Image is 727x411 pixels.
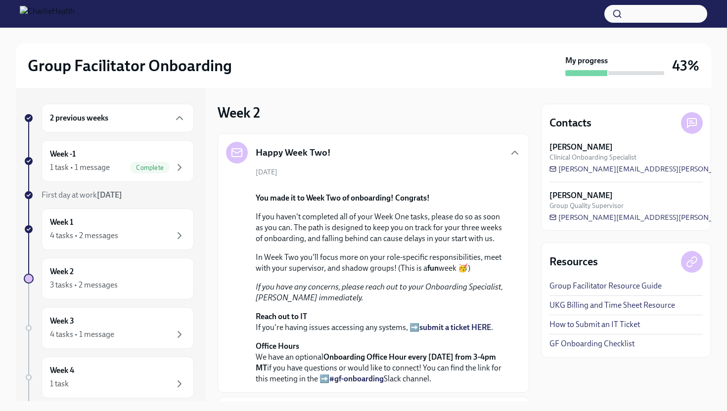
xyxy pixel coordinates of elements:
[50,113,108,123] h6: 2 previous weeks
[50,280,118,290] div: 3 tasks • 2 messages
[50,217,73,228] h6: Week 1
[549,254,598,269] h4: Resources
[97,190,122,200] strong: [DATE]
[50,162,110,173] div: 1 task • 1 message
[50,365,74,376] h6: Week 4
[549,116,591,130] h4: Contacts
[672,57,699,75] h3: 43%
[549,142,613,153] strong: [PERSON_NAME]
[218,104,260,122] h3: Week 2
[24,208,194,250] a: Week 14 tasks • 2 messages
[549,338,635,349] a: GF Onboarding Checklist
[50,230,118,241] div: 4 tasks • 2 messages
[24,140,194,182] a: Week -11 task • 1 messageComplete
[50,266,74,277] h6: Week 2
[24,357,194,398] a: Week 41 task
[549,300,675,311] a: UKG Billing and Time Sheet Resource
[256,312,307,321] strong: Reach out to IT
[256,146,331,159] h5: Happy Week Two!
[42,104,194,132] div: 2 previous weeks
[130,164,170,171] span: Complete
[256,193,430,203] strong: You made it to Week Two of onboarding! Congrats!
[256,167,277,177] span: [DATE]
[549,201,624,210] span: Group Quality Supervisor
[256,252,505,274] p: In Week Two you'll focus more on your role-specific responsibilities, meet with your supervisor, ...
[256,311,505,333] p: If you're having issues accessing any systems, ➡️ .
[50,316,74,327] h6: Week 3
[50,149,76,160] h6: Week -1
[28,56,232,76] h2: Group Facilitator Onboarding
[50,378,69,389] div: 1 task
[256,352,496,372] strong: Onboarding Office Hour every [DATE] from 3-4pm MT
[42,190,122,200] span: First day at work
[329,374,384,383] a: #gf-onboarding
[549,153,636,162] span: Clinical Onboarding Specialist
[256,341,299,351] strong: Office Hours
[24,190,194,201] a: First day at work[DATE]
[50,329,114,340] div: 4 tasks • 1 message
[419,323,491,332] a: submit a ticket HERE
[549,190,613,201] strong: [PERSON_NAME]
[549,319,640,330] a: How to Submit an IT Ticket
[256,282,503,302] em: If you have any concerns, please reach out to your Onboarding Specialist, [PERSON_NAME] immediately.
[549,281,662,291] a: Group Facilitator Resource Guide
[427,263,439,273] strong: fun
[565,55,608,66] strong: My progress
[20,6,75,22] img: CharlieHealth
[256,341,505,384] p: We have an optional if you have questions or would like to connect! You can find the link for thi...
[24,258,194,299] a: Week 23 tasks • 2 messages
[24,307,194,349] a: Week 34 tasks • 1 message
[256,211,505,244] p: If you haven't completed all of your Week One tasks, please do so as soon as you can. The path is...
